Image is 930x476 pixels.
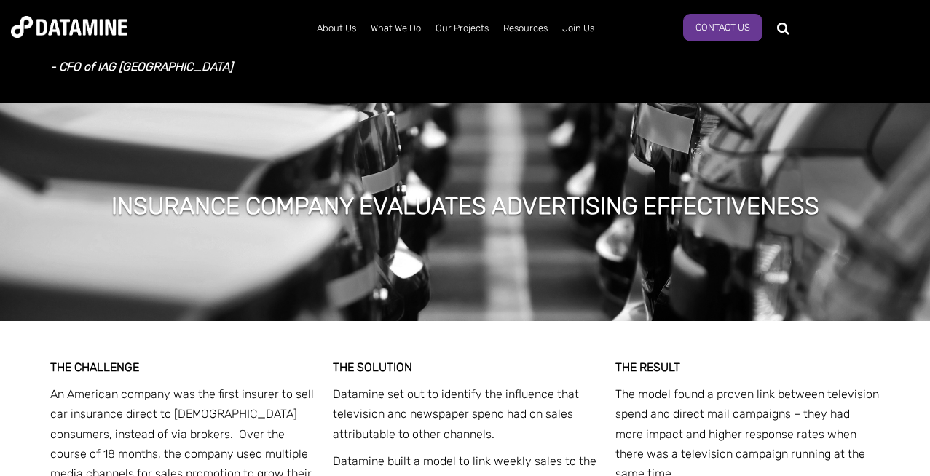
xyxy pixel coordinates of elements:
a: What We Do [363,9,428,47]
h1: INSURANCE COMPANY EVALUATES ADVERTISING EFFECTIVENESS [111,190,819,222]
a: Our Projects [428,9,496,47]
strong: THE RESULT [615,360,680,374]
a: Resources [496,9,555,47]
a: About Us [310,9,363,47]
p: Datamine set out to identify the influence that television and newspaper spend had on sales attri... [333,384,598,444]
strong: THE SOLUTION [333,360,412,374]
img: Datamine [11,16,127,38]
a: Contact Us [683,14,762,41]
strong: THE CHALLENGE [50,360,139,374]
strong: - CFO of IAG [GEOGRAPHIC_DATA] [50,60,233,74]
a: Join Us [555,9,602,47]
